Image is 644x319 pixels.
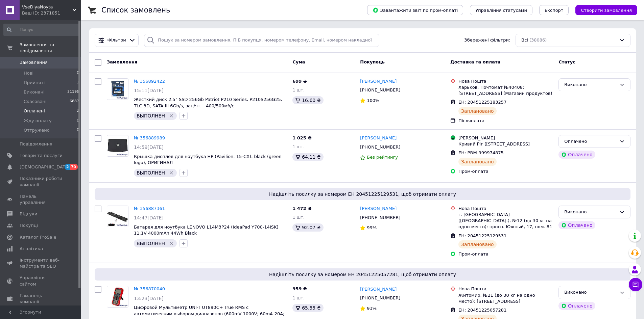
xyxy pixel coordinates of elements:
span: Аналітика [20,246,43,252]
div: г. [GEOGRAPHIC_DATA] ([GEOGRAPHIC_DATA].), №12 (до 30 кг на одно место): просп. Южный, 17, пом. 81 [458,212,553,230]
div: Пром-оплата [458,168,553,175]
span: 6887 [70,99,79,105]
span: Товари та послуги [20,153,63,159]
button: Чат з покупцем [629,278,642,291]
a: Фото товару [107,286,128,308]
span: Оплачені [24,108,45,114]
a: [PERSON_NAME] [360,286,397,293]
a: № 356870040 [134,286,165,291]
div: Виконано [564,209,617,216]
span: Виконані [24,89,45,95]
span: ВЫПОЛНЕН [137,241,165,246]
a: Створити замовлення [569,7,637,12]
button: Створити замовлення [575,5,637,15]
span: 0 [77,127,79,133]
h1: Список замовлень [101,6,170,14]
span: (38086) [529,37,547,43]
span: 1 шт. [292,215,305,220]
span: ЕН: 20451225057281 [458,308,506,313]
a: Жесткий диск 2.5" SSD 256Gb Patriot P210 Series, P210S256G25, TLC 3D, SATA-III 6Gb/s, зап/чт. - 4... [134,97,282,108]
span: [PHONE_NUMBER] [360,215,400,220]
img: Фото товару [107,286,128,307]
div: Житомир, №21 (до 30 кг на одно место): [STREET_ADDRESS] [458,292,553,304]
svg: Видалити мітку [169,113,174,118]
span: Нові [24,70,33,76]
span: Замовлення та повідомлення [20,42,81,54]
span: Панель управління [20,193,63,206]
a: Крышка дисплея для ноутбука HP (Pavilion: 15-CX), black (green logo), ОРИГИНАЛ [134,154,282,165]
span: Замовлення [107,59,137,64]
img: Фото товару [107,206,128,227]
div: Оплачено [558,151,595,159]
a: [PERSON_NAME] [360,206,397,212]
span: 1 [77,80,79,86]
span: ВЫПОЛНЕН [137,113,165,118]
span: Фільтри [108,37,126,44]
span: 1 шт. [292,87,305,92]
span: ЕН: 20451225129531 [458,233,506,238]
span: 0 [77,70,79,76]
span: Повідомлення [20,141,52,147]
span: Показники роботи компанії [20,176,63,188]
span: ЕН: PRM-999974875 [458,150,504,155]
span: 0 [77,118,79,124]
button: Завантажити звіт по пром-оплаті [367,5,463,15]
span: Надішліть посилку за номером ЕН 20451225129531, щоб отримати оплату [97,191,628,197]
div: Заплановано [458,240,497,248]
span: 70 [70,164,78,170]
div: [PERSON_NAME] [458,135,553,141]
span: 2 [65,164,70,170]
span: 3 [77,108,79,114]
span: Створити замовлення [581,8,632,13]
svg: Видалити мітку [169,170,174,176]
button: Управління статусами [470,5,532,15]
a: № 356892422 [134,79,165,84]
span: 100% [367,98,379,103]
div: Виконано [564,81,617,88]
div: Харьков, Почтомат №40408: [STREET_ADDRESS] (Магазин продуктов) [458,84,553,97]
input: Пошук за номером замовлення, ПІБ покупця, номером телефону, Email, номером накладної [144,34,379,47]
div: Виконано [564,289,617,296]
span: ЕН: 20451225183257 [458,100,506,105]
a: Батарея для ноутбука LENOVO L14M3P24 (IdeaPad Y700-14ISK) 11.1V 4000mAh 44Wh Black [134,224,279,236]
span: 31195 [67,89,79,95]
button: Експорт [539,5,569,15]
a: Цифровой Мультиметр UNI-T UT890C+ True RMS с автоматическим выбором диапазонов (600mV-1000V; 60mА... [134,305,285,316]
div: Нова Пошта [458,286,553,292]
span: 15:11[DATE] [134,88,164,93]
span: 1 шт. [292,144,305,149]
div: 92.07 ₴ [292,223,323,232]
span: 13:23[DATE] [134,296,164,301]
span: Завантажити звіт по пром-оплаті [373,7,458,13]
div: Оплачено [558,221,595,229]
div: 64.11 ₴ [292,153,323,161]
span: 1 шт. [292,295,305,300]
span: 99% [367,225,377,230]
span: Статус [558,59,575,64]
input: Пошук [3,24,80,36]
a: № 356889989 [134,135,165,140]
span: [DEMOGRAPHIC_DATA] [20,164,70,170]
span: Експорт [545,8,564,13]
div: Нова Пошта [458,78,553,84]
div: Пром-оплата [458,251,553,257]
span: Збережені фільтри: [464,37,510,44]
a: Фото товару [107,135,128,157]
svg: Видалити мітку [169,241,174,246]
span: Жду оплату [24,118,52,124]
a: [PERSON_NAME] [360,135,397,141]
span: Отгружено [24,127,50,133]
span: 1 025 ₴ [292,135,311,140]
span: Надішліть посилку за номером ЕН 20451225057281, щоб отримати оплату [97,271,628,278]
a: № 356887361 [134,206,165,211]
span: [PHONE_NUMBER] [360,87,400,92]
div: Ваш ID: 2371851 [22,10,81,16]
span: Без рейтингу [367,155,398,160]
span: VseDlyaNoyta [22,4,73,10]
span: [PHONE_NUMBER] [360,295,400,300]
span: Інструменти веб-майстра та SEO [20,257,63,269]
